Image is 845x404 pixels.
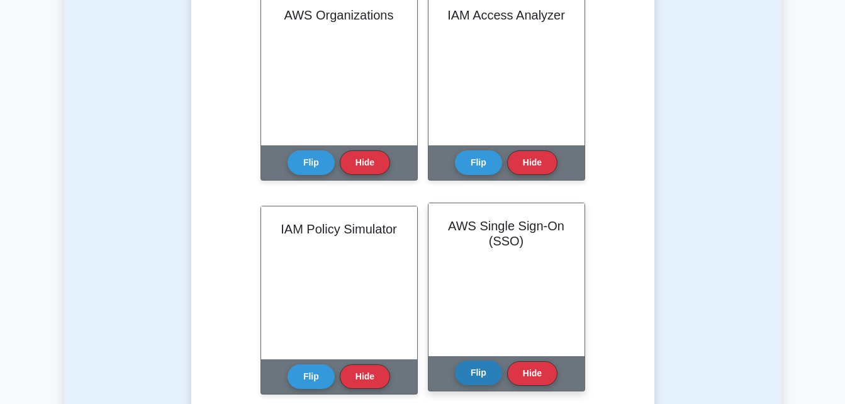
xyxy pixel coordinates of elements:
[276,8,402,23] h2: AWS Organizations
[340,364,390,389] button: Hide
[340,150,390,175] button: Hide
[276,222,402,237] h2: IAM Policy Simulator
[507,150,557,175] button: Hide
[455,361,502,385] button: Flip
[444,218,569,249] h2: AWS Single Sign-On (SSO)
[444,8,569,23] h2: IAM Access Analyzer
[288,150,335,175] button: Flip
[507,361,557,386] button: Hide
[288,364,335,389] button: Flip
[455,150,502,175] button: Flip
